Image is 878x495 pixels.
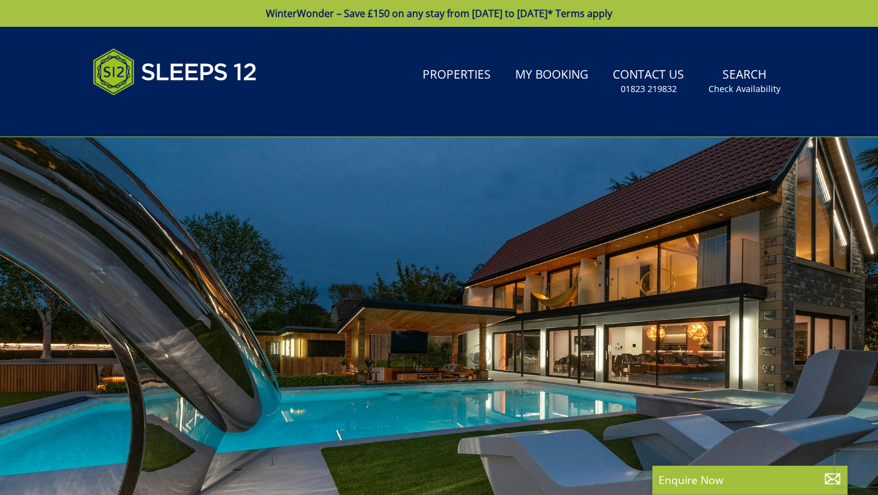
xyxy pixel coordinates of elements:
small: Check Availability [708,83,780,95]
p: Enquire Now [659,472,841,488]
a: Contact Us01823 219832 [608,62,689,101]
a: My Booking [510,62,593,89]
iframe: Customer reviews powered by Trustpilot [87,110,215,120]
a: Properties [418,62,496,89]
img: Sleeps 12 [93,41,257,102]
small: 01823 219832 [621,83,677,95]
a: SearchCheck Availability [704,62,785,101]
